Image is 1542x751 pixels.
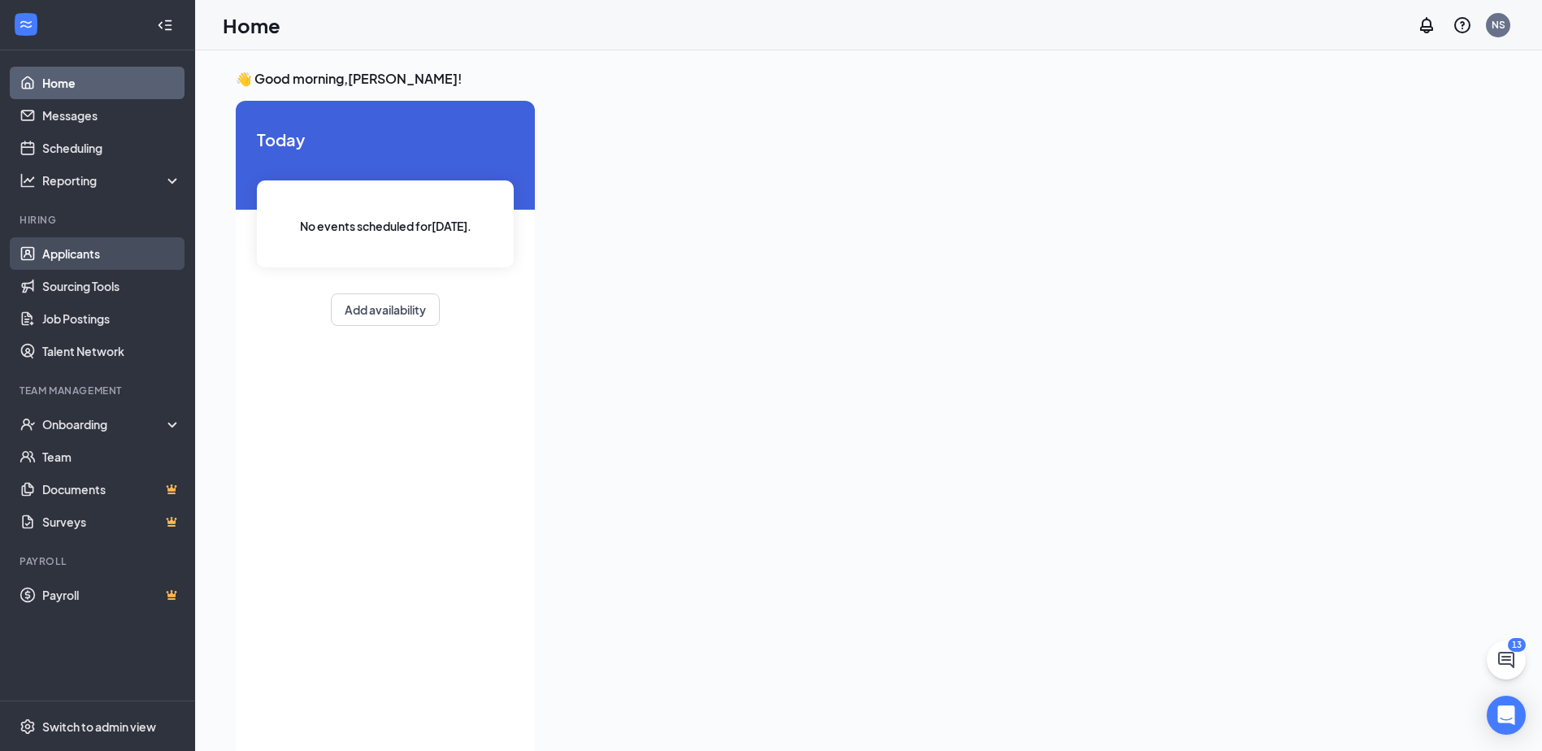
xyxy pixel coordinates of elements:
[20,718,36,735] svg: Settings
[20,172,36,189] svg: Analysis
[331,293,440,326] button: Add availability
[300,217,471,235] span: No events scheduled for [DATE] .
[42,473,181,506] a: DocumentsCrown
[42,270,181,302] a: Sourcing Tools
[223,11,280,39] h1: Home
[20,384,178,397] div: Team Management
[1417,15,1436,35] svg: Notifications
[257,127,514,152] span: Today
[1487,696,1526,735] div: Open Intercom Messenger
[1453,15,1472,35] svg: QuestionInfo
[1496,650,1516,670] svg: ChatActive
[42,506,181,538] a: SurveysCrown
[42,441,181,473] a: Team
[42,416,167,432] div: Onboarding
[1487,640,1526,679] button: ChatActive
[20,213,178,227] div: Hiring
[42,579,181,611] a: PayrollCrown
[157,17,173,33] svg: Collapse
[42,132,181,164] a: Scheduling
[1492,18,1505,32] div: NS
[42,99,181,132] a: Messages
[42,718,156,735] div: Switch to admin view
[20,554,178,568] div: Payroll
[42,172,182,189] div: Reporting
[1508,638,1526,652] div: 13
[20,416,36,432] svg: UserCheck
[42,335,181,367] a: Talent Network
[42,67,181,99] a: Home
[42,237,181,270] a: Applicants
[42,302,181,335] a: Job Postings
[236,70,1458,88] h3: 👋 Good morning, [PERSON_NAME] !
[18,16,34,33] svg: WorkstreamLogo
